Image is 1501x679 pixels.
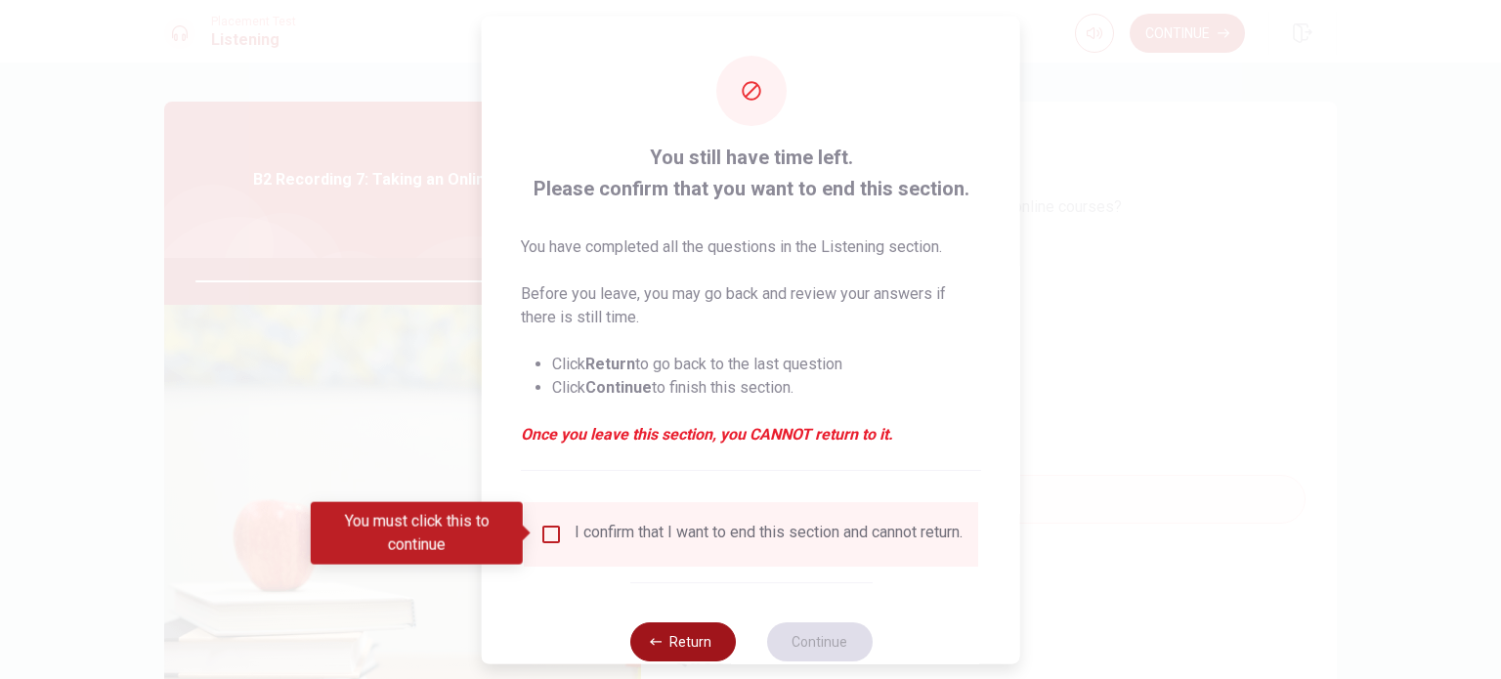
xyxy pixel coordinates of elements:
[585,377,652,396] strong: Continue
[521,422,981,446] em: Once you leave this section, you CANNOT return to it.
[311,502,523,565] div: You must click this to continue
[521,234,981,258] p: You have completed all the questions in the Listening section.
[575,522,963,545] div: I confirm that I want to end this section and cannot return.
[585,354,635,372] strong: Return
[629,621,735,660] button: Return
[552,352,981,375] li: Click to go back to the last question
[521,141,981,203] span: You still have time left. Please confirm that you want to end this section.
[521,281,981,328] p: Before you leave, you may go back and review your answers if there is still time.
[552,375,981,399] li: Click to finish this section.
[766,621,872,660] button: Continue
[539,522,563,545] span: You must click this to continue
